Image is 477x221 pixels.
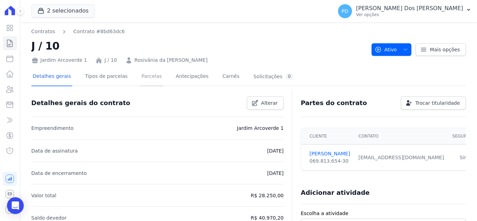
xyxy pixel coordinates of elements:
[31,28,55,35] a: Contratos
[430,46,460,53] span: Mais opções
[31,57,87,64] div: Jardim Arcoverde 1
[31,169,87,177] p: Data de encerramento
[285,73,294,80] div: 0
[261,100,278,106] span: Alterar
[375,43,397,56] span: Ativo
[309,150,350,157] a: [PERSON_NAME]
[301,210,466,217] label: Escolha a atividade
[359,154,444,161] div: [EMAIL_ADDRESS][DOMAIN_NAME]
[401,96,466,110] a: Trocar titularidade
[301,128,354,145] th: Cliente
[301,189,369,197] h3: Adicionar atividade
[31,124,74,132] p: Empreendimento
[254,73,294,80] div: Solicitações
[83,68,129,86] a: Tipos de parcelas
[31,38,366,54] h2: J / 10
[237,124,284,132] p: Jardim Arcoverde 1
[356,12,463,17] p: Ver opções
[134,57,208,64] a: Rosivânia da [PERSON_NAME]
[140,68,163,86] a: Parcelas
[31,147,78,155] p: Data de assinatura
[31,28,125,35] nav: Breadcrumb
[7,197,24,214] div: Open Intercom Messenger
[342,9,348,14] span: PD
[309,157,350,165] div: 069.813.654-30
[104,57,117,64] a: J / 10
[221,68,241,86] a: Carnês
[252,68,295,86] a: Solicitações0
[267,169,284,177] p: [DATE]
[267,147,284,155] p: [DATE]
[73,28,125,35] a: Contrato #8bd63dc6
[251,191,284,200] p: R$ 28.250,00
[31,191,57,200] p: Valor total
[372,43,412,56] button: Ativo
[31,68,73,86] a: Detalhes gerais
[332,1,477,21] button: PD [PERSON_NAME] Dos [PERSON_NAME] Ver opções
[31,99,130,107] h3: Detalhes gerais do contrato
[354,128,448,145] th: Contato
[415,100,460,106] span: Trocar titularidade
[247,96,284,110] a: Alterar
[301,99,367,107] h3: Partes do contrato
[174,68,210,86] a: Antecipações
[416,43,466,56] a: Mais opções
[31,4,95,17] button: 2 selecionados
[31,28,366,35] nav: Breadcrumb
[356,5,463,12] p: [PERSON_NAME] Dos [PERSON_NAME]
